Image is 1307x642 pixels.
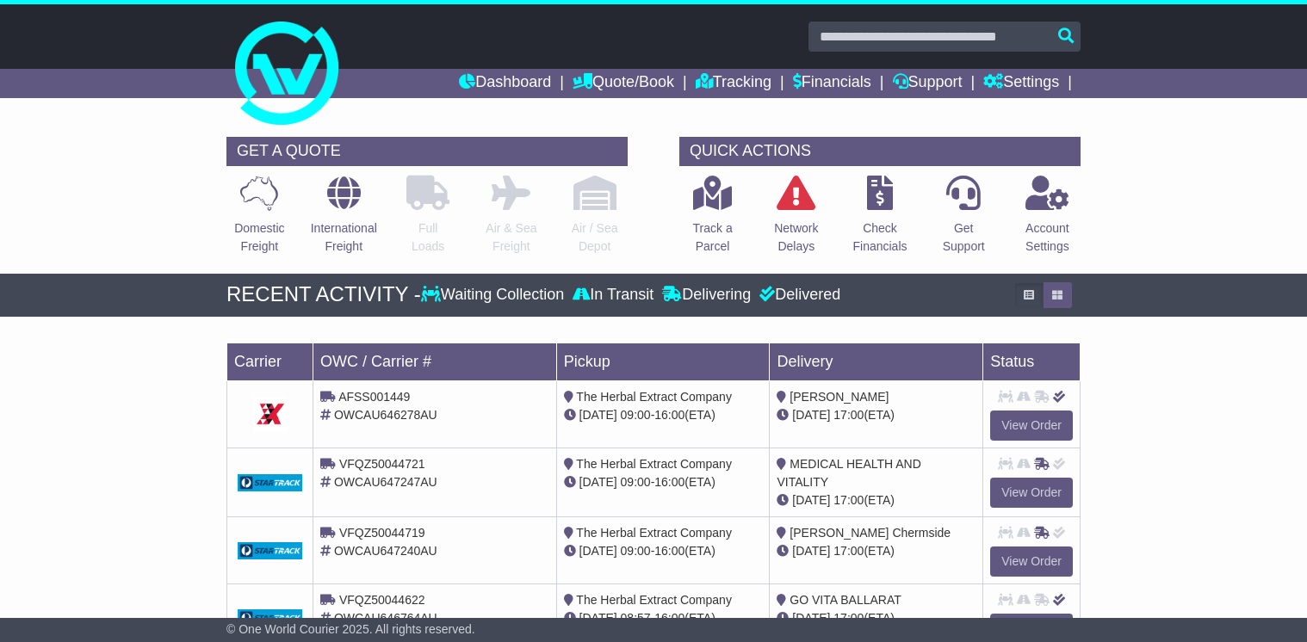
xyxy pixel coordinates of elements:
p: International Freight [311,219,377,256]
div: (ETA) [777,406,976,424]
span: [PERSON_NAME] Chermside [790,526,951,540]
p: Air & Sea Freight [486,219,536,256]
div: In Transit [568,286,658,305]
span: [PERSON_NAME] [790,390,889,404]
p: Domestic Freight [234,219,284,256]
a: View Order [990,546,1073,577]
span: AFSS001449 [338,390,410,404]
td: Carrier [227,343,313,380]
span: © One World Courier 2025. All rights reserved. [226,622,475,636]
span: 16:00 [654,611,684,625]
a: DomesticFreight [233,175,285,265]
a: Tracking [696,69,771,98]
img: GetCarrierServiceDarkLogo [238,609,302,627]
span: 09:00 [621,544,651,558]
span: [DATE] [792,408,830,422]
span: The Herbal Extract Company [576,390,732,404]
a: NetworkDelays [773,175,819,265]
span: OWCAU647247AU [334,475,437,489]
p: Full Loads [406,219,449,256]
span: [DATE] [579,544,617,558]
div: Waiting Collection [421,286,568,305]
span: 17:00 [833,408,864,422]
a: Financials [793,69,871,98]
span: VFQZ50044721 [339,457,425,471]
td: Status [983,343,1081,380]
span: 16:00 [654,408,684,422]
div: - (ETA) [564,542,763,560]
div: Delivering [658,286,755,305]
div: - (ETA) [564,473,763,491]
p: Get Support [943,219,985,256]
div: Delivered [755,286,840,305]
a: Quote/Book [573,69,674,98]
span: VFQZ50044622 [339,593,425,607]
a: InternationalFreight [310,175,378,265]
span: The Herbal Extract Company [576,457,732,471]
td: OWC / Carrier # [313,343,557,380]
span: VFQZ50044719 [339,526,425,540]
a: Dashboard [459,69,551,98]
span: [DATE] [792,544,830,558]
span: [DATE] [579,408,617,422]
div: - (ETA) [564,609,763,627]
span: [DATE] [579,611,617,625]
a: GetSupport [942,175,986,265]
a: AccountSettings [1025,175,1070,265]
p: Air / Sea Depot [572,219,618,256]
span: 17:00 [833,493,864,507]
span: OWCAU646278AU [334,408,437,422]
span: GO VITA BALLARAT [790,593,901,607]
span: 16:00 [654,544,684,558]
p: Check Financials [852,219,907,256]
span: 17:00 [833,611,864,625]
td: Delivery [770,343,983,380]
p: Track a Parcel [693,219,733,256]
a: Support [893,69,963,98]
span: The Herbal Extract Company [576,593,732,607]
p: Account Settings [1025,219,1069,256]
a: Settings [983,69,1059,98]
div: RECENT ACTIVITY - [226,282,421,307]
span: [DATE] [792,611,830,625]
span: [DATE] [579,475,617,489]
span: [DATE] [792,493,830,507]
div: QUICK ACTIONS [679,137,1081,166]
img: GetCarrierServiceDarkLogo [238,474,302,491]
div: (ETA) [777,542,976,560]
span: MEDICAL HEALTH AND VITALITY [777,457,920,489]
span: 17:00 [833,544,864,558]
span: 09:00 [621,475,651,489]
div: - (ETA) [564,406,763,424]
span: 16:00 [654,475,684,489]
span: 09:00 [621,408,651,422]
span: OWCAU647240AU [334,544,437,558]
div: GET A QUOTE [226,137,628,166]
span: The Herbal Extract Company [576,526,732,540]
img: GetCarrierServiceDarkLogo [238,542,302,559]
a: Track aParcel [692,175,734,265]
div: (ETA) [777,609,976,627]
span: 08:57 [621,611,651,625]
img: GetCarrierServiceDarkLogo [253,397,288,431]
a: View Order [990,478,1073,508]
span: OWCAU646764AU [334,611,437,625]
td: Pickup [556,343,770,380]
a: CheckFinancials [852,175,907,265]
p: Network Delays [774,219,818,256]
a: View Order [990,411,1073,441]
div: (ETA) [777,491,976,509]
